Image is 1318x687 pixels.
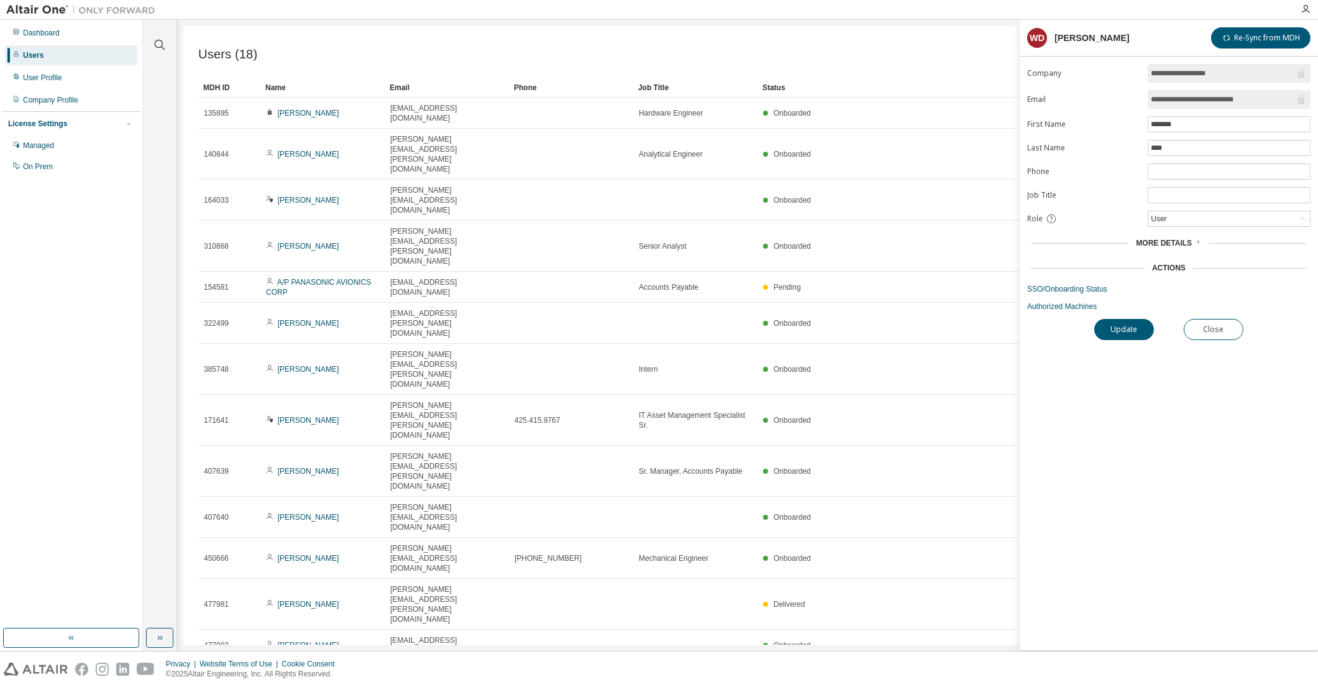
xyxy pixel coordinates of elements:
[23,141,54,150] div: Managed
[1027,68,1140,78] label: Company
[390,584,503,624] span: [PERSON_NAME][EMAIL_ADDRESS][PERSON_NAME][DOMAIN_NAME]
[1027,95,1140,104] label: Email
[1027,190,1140,200] label: Job Title
[774,196,811,205] span: Onboarded
[1152,263,1186,273] div: Actions
[774,242,811,251] span: Onboarded
[278,150,339,159] a: [PERSON_NAME]
[390,226,503,266] span: [PERSON_NAME][EMAIL_ADDRESS][PERSON_NAME][DOMAIN_NAME]
[638,78,753,98] div: Job Title
[1027,119,1140,129] label: First Name
[4,663,68,676] img: altair_logo.svg
[204,599,229,609] span: 477981
[390,277,503,297] span: [EMAIL_ADDRESS][DOMAIN_NAME]
[774,365,811,374] span: Onboarded
[204,149,229,159] span: 140844
[1094,319,1154,340] button: Update
[390,451,503,491] span: [PERSON_NAME][EMAIL_ADDRESS][PERSON_NAME][DOMAIN_NAME]
[166,659,199,669] div: Privacy
[204,108,229,118] span: 135895
[166,669,342,680] p: © 2025 Altair Engineering, Inc. All Rights Reserved.
[23,50,43,60] div: Users
[515,415,560,425] span: 425.415.9767
[390,78,504,98] div: Email
[390,543,503,573] span: [PERSON_NAME][EMAIL_ADDRESS][DOMAIN_NAME]
[1027,214,1043,224] span: Role
[6,4,162,16] img: Altair One
[266,278,371,297] a: A/P PANASONIC AVIONICS CORP
[278,196,339,205] a: [PERSON_NAME]
[204,241,229,251] span: 310868
[23,73,62,83] div: User Profile
[774,416,811,425] span: Onboarded
[774,150,811,159] span: Onboarded
[23,95,78,105] div: Company Profile
[278,365,339,374] a: [PERSON_NAME]
[774,600,805,609] span: Delivered
[137,663,155,676] img: youtube.svg
[204,466,229,476] span: 407639
[762,78,1232,98] div: Status
[278,513,339,522] a: [PERSON_NAME]
[75,663,88,676] img: facebook.svg
[204,364,229,374] span: 385748
[116,663,129,676] img: linkedin.svg
[203,78,255,98] div: MDH ID
[23,162,53,172] div: On Prem
[390,502,503,532] span: [PERSON_NAME][EMAIL_ADDRESS][DOMAIN_NAME]
[774,109,811,118] span: Onboarded
[204,640,229,650] span: 477993
[96,663,109,676] img: instagram.svg
[390,400,503,440] span: [PERSON_NAME][EMAIL_ADDRESS][PERSON_NAME][DOMAIN_NAME]
[8,119,67,129] div: License Settings
[278,109,339,118] a: [PERSON_NAME]
[204,512,229,522] span: 407640
[1136,239,1192,247] span: More Details
[639,241,687,251] span: Senior Analyst
[390,134,503,174] span: [PERSON_NAME][EMAIL_ADDRESS][PERSON_NAME][DOMAIN_NAME]
[390,103,503,123] span: [EMAIL_ADDRESS][DOMAIN_NAME]
[639,149,703,159] span: Analytical Engineer
[774,513,811,522] span: Onboarded
[204,318,229,328] span: 322499
[515,553,582,563] span: [PHONE_NUMBER]
[204,282,229,292] span: 154581
[1184,319,1243,340] button: Close
[390,349,503,389] span: [PERSON_NAME][EMAIL_ADDRESS][PERSON_NAME][DOMAIN_NAME]
[204,415,229,425] span: 171641
[1027,302,1311,311] a: Authorized Machines
[1027,143,1140,153] label: Last Name
[390,635,503,655] span: [EMAIL_ADDRESS][DOMAIN_NAME]
[199,659,281,669] div: Website Terms of Use
[1148,211,1310,226] div: User
[1055,33,1130,43] div: [PERSON_NAME]
[23,28,60,38] div: Dashboard
[198,47,257,62] span: Users (18)
[774,283,801,292] span: Pending
[1211,27,1311,48] button: Re-Sync from MDH
[514,78,628,98] div: Phone
[639,553,708,563] span: Mechanical Engineer
[278,416,339,425] a: [PERSON_NAME]
[1149,212,1168,226] div: User
[639,466,743,476] span: Sr. Manager, Accounts Payable
[278,641,339,650] a: [PERSON_NAME]
[774,554,811,563] span: Onboarded
[278,554,339,563] a: [PERSON_NAME]
[774,641,811,650] span: Onboarded
[1027,167,1140,177] label: Phone
[278,600,339,609] a: [PERSON_NAME]
[774,319,811,328] span: Onboarded
[390,308,503,338] span: [EMAIL_ADDRESS][PERSON_NAME][DOMAIN_NAME]
[281,659,342,669] div: Cookie Consent
[639,410,752,430] span: IT Asset Management Specialist Sr.
[639,364,658,374] span: Intern
[278,467,339,476] a: [PERSON_NAME]
[639,108,703,118] span: Hardware Engineer
[204,195,229,205] span: 164033
[1027,284,1311,294] a: SSO/Onboarding Status
[390,185,503,215] span: [PERSON_NAME][EMAIL_ADDRESS][DOMAIN_NAME]
[1027,28,1047,48] div: WD
[278,242,339,251] a: [PERSON_NAME]
[265,78,380,98] div: Name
